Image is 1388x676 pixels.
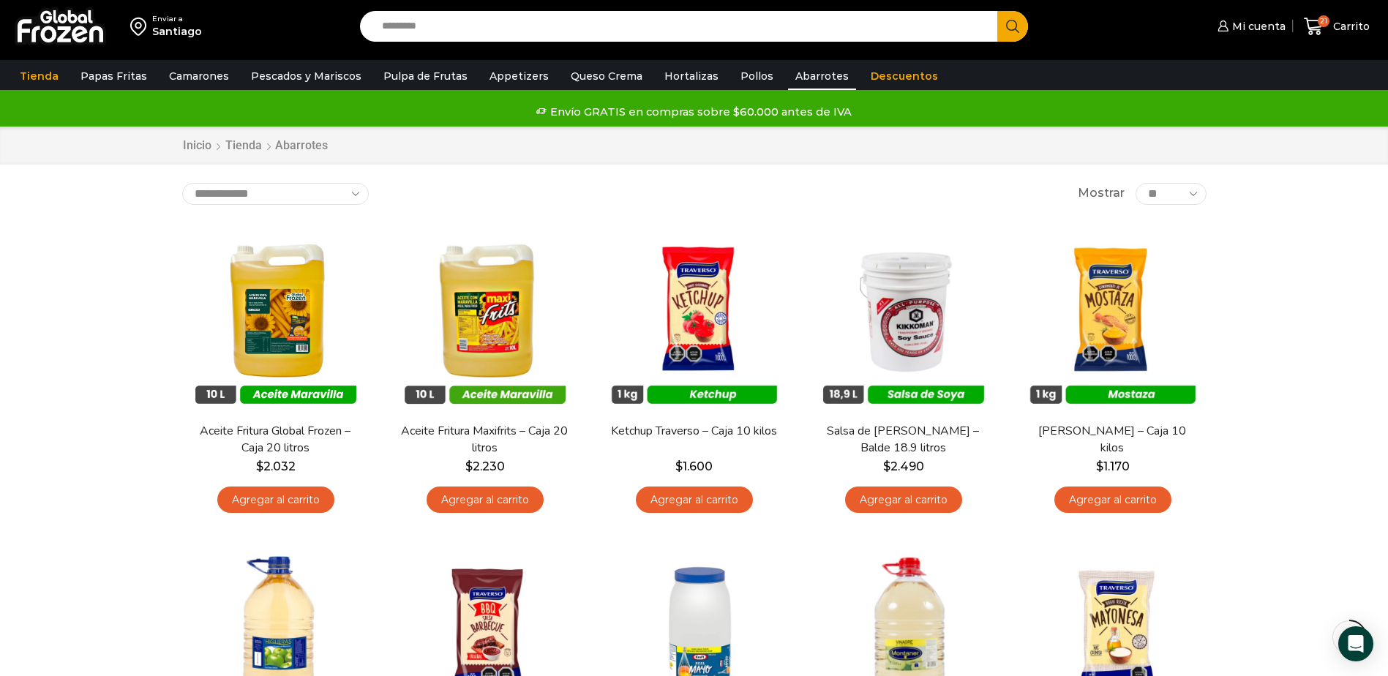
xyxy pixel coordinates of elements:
a: Pescados y Mariscos [244,62,369,90]
a: 21 Carrito [1300,10,1373,44]
span: Mostrar [1078,185,1125,202]
a: Queso Crema [563,62,650,90]
a: Agregar al carrito: “Aceite Fritura Maxifrits - Caja 20 litros” [427,487,544,514]
a: Agregar al carrito: “Mostaza Traverso - Caja 10 kilos” [1054,487,1171,514]
a: Pollos [733,62,781,90]
bdi: 2.230 [465,459,505,473]
nav: Breadcrumb [182,138,328,154]
span: $ [1096,459,1103,473]
a: Salsa de [PERSON_NAME] – Balde 18.9 litros [819,423,987,457]
span: $ [465,459,473,473]
a: Aceite Fritura Global Frozen – Caja 20 litros [191,423,359,457]
span: $ [256,459,263,473]
span: 21 [1318,15,1329,27]
span: Mi cuenta [1228,19,1286,34]
a: Tienda [225,138,263,154]
button: Search button [997,11,1028,42]
div: Enviar a [152,14,202,24]
a: Agregar al carrito: “Ketchup Traverso - Caja 10 kilos” [636,487,753,514]
a: Appetizers [482,62,556,90]
a: Pulpa de Frutas [376,62,475,90]
bdi: 2.490 [883,459,924,473]
a: Aceite Fritura Maxifrits – Caja 20 litros [400,423,569,457]
bdi: 1.170 [1096,459,1130,473]
a: Agregar al carrito: “Salsa de Soya Kikkoman - Balde 18.9 litros” [845,487,962,514]
a: Mi cuenta [1214,12,1286,41]
a: Hortalizas [657,62,726,90]
bdi: 1.600 [675,459,713,473]
a: Papas Fritas [73,62,154,90]
a: Camarones [162,62,236,90]
a: Tienda [12,62,66,90]
h1: Abarrotes [275,138,328,152]
a: Descuentos [863,62,945,90]
div: Santiago [152,24,202,39]
a: Agregar al carrito: “Aceite Fritura Global Frozen – Caja 20 litros” [217,487,334,514]
a: Inicio [182,138,212,154]
div: Open Intercom Messenger [1338,626,1373,661]
select: Pedido de la tienda [182,183,369,205]
a: Abarrotes [788,62,856,90]
bdi: 2.032 [256,459,296,473]
span: $ [883,459,890,473]
a: Ketchup Traverso – Caja 10 kilos [609,423,778,440]
span: Carrito [1329,19,1370,34]
span: $ [675,459,683,473]
img: address-field-icon.svg [130,14,152,39]
a: [PERSON_NAME] – Caja 10 kilos [1028,423,1196,457]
